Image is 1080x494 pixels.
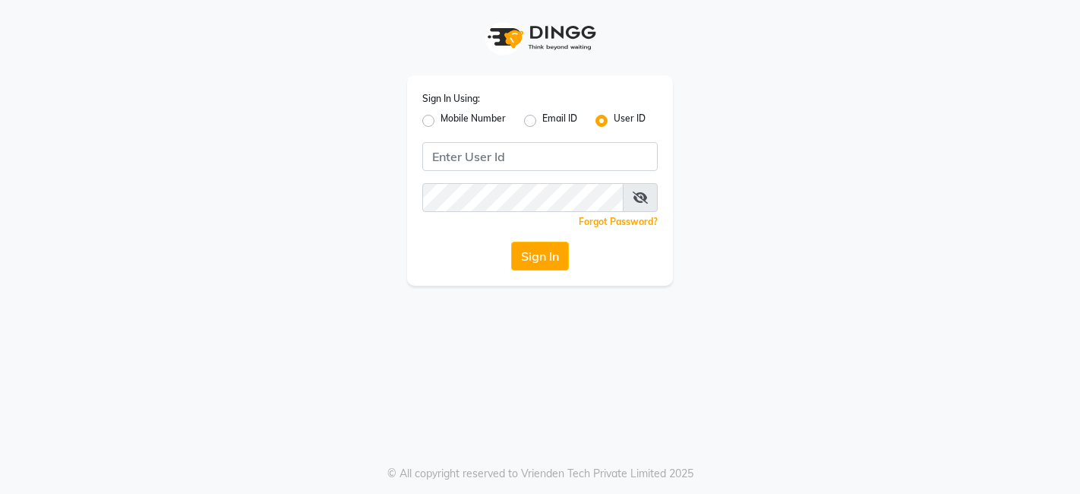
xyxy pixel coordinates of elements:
[422,183,624,212] input: Username
[579,216,658,227] a: Forgot Password?
[614,112,646,130] label: User ID
[422,142,658,171] input: Username
[422,92,480,106] label: Sign In Using:
[479,15,601,60] img: logo1.svg
[542,112,577,130] label: Email ID
[441,112,506,130] label: Mobile Number
[511,242,569,271] button: Sign In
